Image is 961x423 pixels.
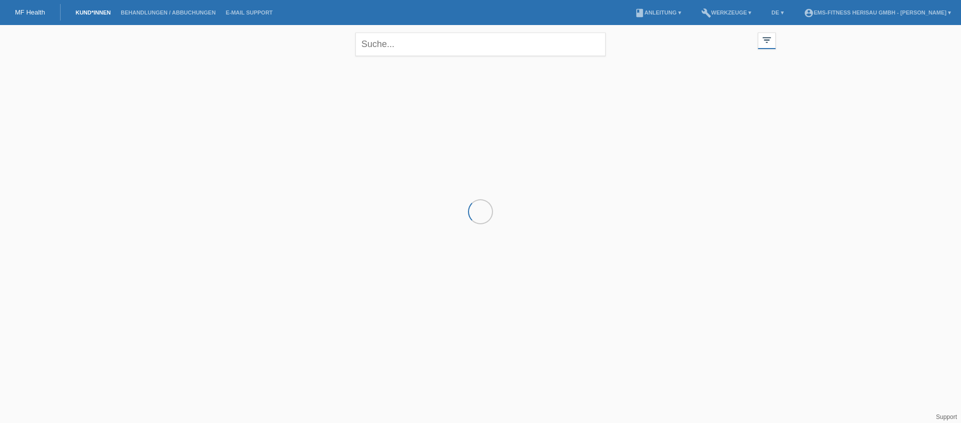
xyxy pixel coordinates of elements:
[355,33,606,56] input: Suche...
[701,8,711,18] i: build
[630,10,686,16] a: bookAnleitung ▾
[635,8,645,18] i: book
[766,10,788,16] a: DE ▾
[696,10,757,16] a: buildWerkzeuge ▾
[799,10,956,16] a: account_circleEMS-Fitness Herisau GmbH - [PERSON_NAME] ▾
[116,10,221,16] a: Behandlungen / Abbuchungen
[804,8,814,18] i: account_circle
[71,10,116,16] a: Kund*innen
[221,10,278,16] a: E-Mail Support
[761,35,772,46] i: filter_list
[15,9,45,16] a: MF Health
[936,413,957,420] a: Support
